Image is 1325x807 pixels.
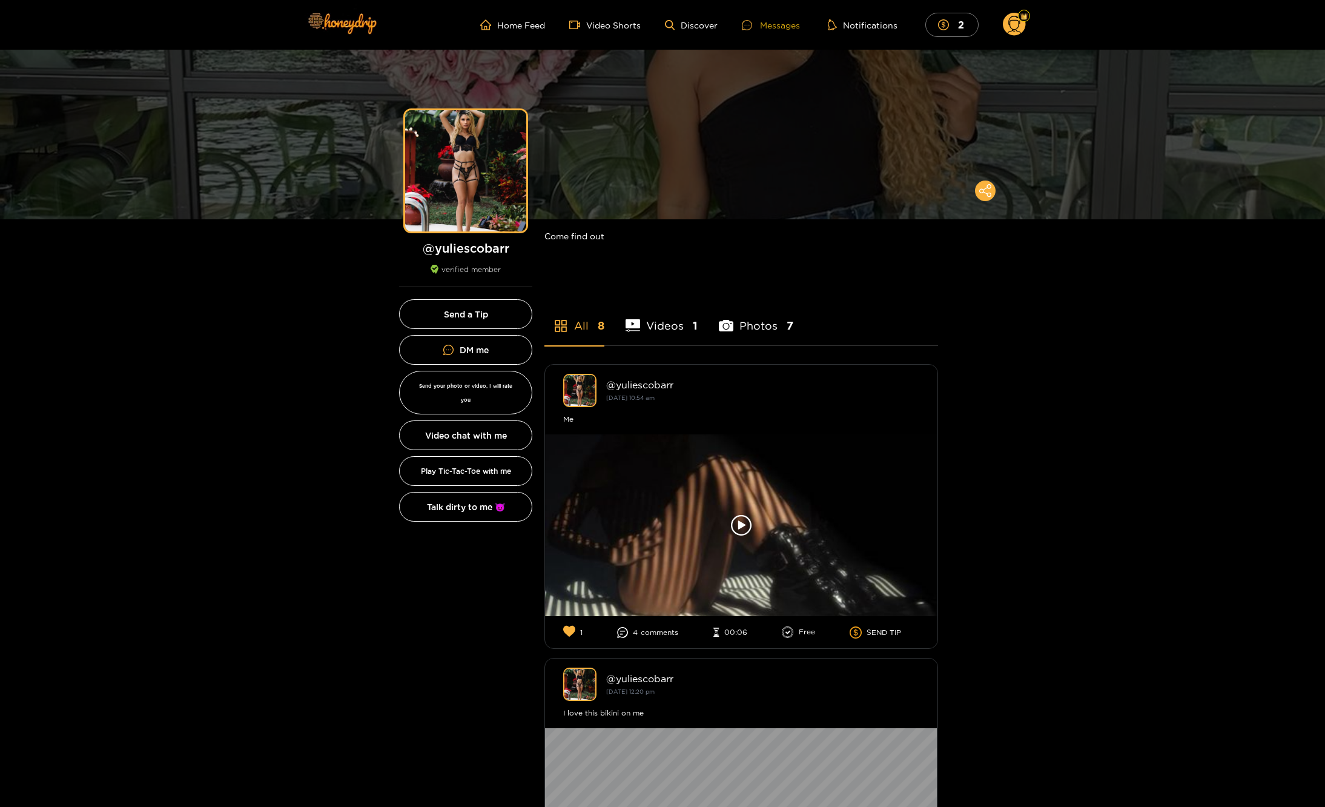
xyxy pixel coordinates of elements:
[925,13,979,36] button: 2
[626,291,698,345] li: Videos
[563,668,596,701] img: yuliescobarr
[399,456,532,486] button: Play Tic-Tac-Toe with me
[938,19,955,30] span: dollar
[606,688,655,695] small: [DATE] 12:20 pm
[782,626,815,639] li: Free
[1020,13,1028,20] img: Fan Level
[617,627,678,638] li: 4
[544,291,604,345] li: All
[641,628,678,637] span: comment s
[399,335,532,365] a: DM me
[665,20,718,30] a: Discover
[606,394,655,401] small: [DATE] 10:54 am
[606,673,919,684] div: @ yuliescobarr
[713,628,747,637] li: 00:06
[956,18,966,31] mark: 2
[399,420,532,450] button: Video chat with me
[569,19,641,30] a: Video Shorts
[787,318,793,333] span: 7
[563,374,596,407] img: yuliescobarr
[399,265,532,287] div: verified member
[569,19,586,30] span: video-camera
[563,625,583,639] li: 1
[399,241,532,256] h1: @ yuliescobarr
[824,19,901,31] button: Notifications
[850,626,867,639] span: dollar
[693,318,698,333] span: 1
[399,371,532,414] button: Send your photo or video, I will rate you
[480,19,497,30] span: home
[480,19,545,30] a: Home Feed
[850,626,901,639] li: SEND TIP
[399,492,532,522] button: Talk dirty to me 😈
[399,299,532,329] button: Send a Tip
[598,318,604,333] span: 8
[563,707,919,719] div: I love this bikini on me
[606,379,919,390] div: @ yuliescobarr
[553,319,568,333] span: appstore
[719,291,793,345] li: Photos
[544,219,938,253] div: Come find out
[742,18,800,32] div: Messages
[563,413,919,425] div: Me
